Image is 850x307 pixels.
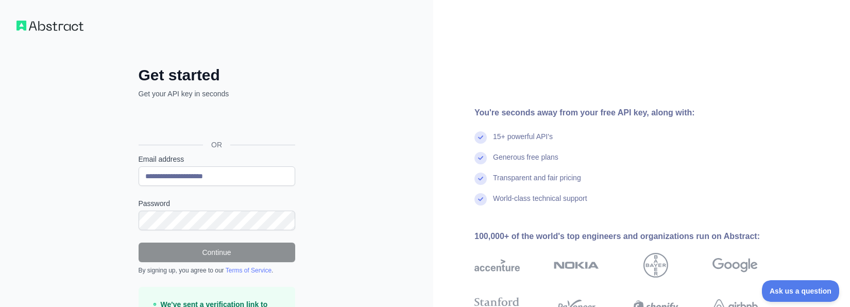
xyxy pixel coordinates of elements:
[133,110,298,133] iframe: Knop Inloggen met Google
[139,89,295,99] p: Get your API key in seconds
[139,198,295,209] label: Password
[493,131,553,152] div: 15+ powerful API's
[474,193,487,206] img: check mark
[474,173,487,185] img: check mark
[762,280,840,302] iframe: Toggle Customer Support
[474,152,487,164] img: check mark
[493,173,581,193] div: Transparent and fair pricing
[493,152,558,173] div: Generous free plans
[474,107,791,119] div: You're seconds away from your free API key, along with:
[139,243,295,262] button: Continue
[139,66,295,84] h2: Get started
[474,230,791,243] div: 100,000+ of the world's top engineers and organizations run on Abstract:
[554,253,599,278] img: nokia
[139,266,295,275] div: By signing up, you agree to our .
[16,21,83,31] img: Workflow
[474,253,520,278] img: accenture
[712,253,758,278] img: google
[474,131,487,144] img: check mark
[139,154,295,164] label: Email address
[493,193,587,214] div: World-class technical support
[226,267,271,274] a: Terms of Service
[203,140,230,150] span: OR
[643,253,668,278] img: bayer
